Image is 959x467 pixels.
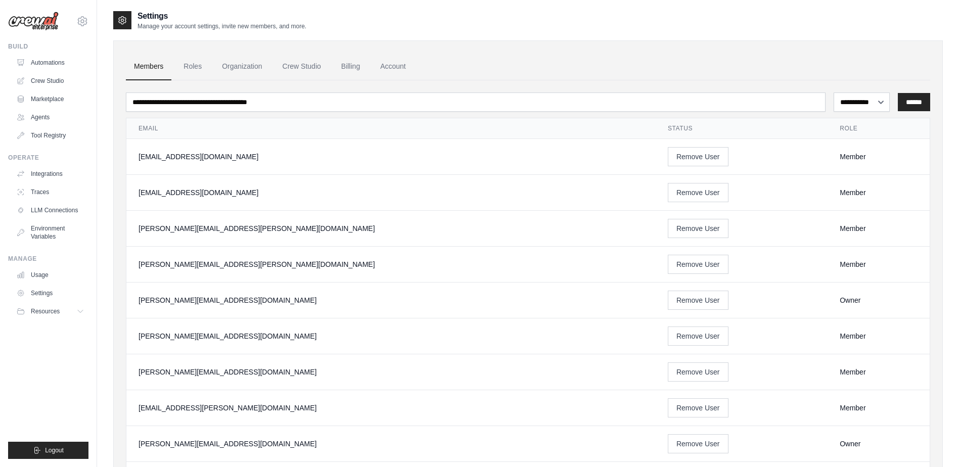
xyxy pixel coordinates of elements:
[840,188,918,198] div: Member
[139,439,644,449] div: [PERSON_NAME][EMAIL_ADDRESS][DOMAIN_NAME]
[668,326,728,346] button: Remove User
[668,255,728,274] button: Remove User
[668,398,728,417] button: Remove User
[12,202,88,218] a: LLM Connections
[372,53,414,80] a: Account
[138,10,306,22] h2: Settings
[139,403,644,413] div: [EMAIL_ADDRESS][PERSON_NAME][DOMAIN_NAME]
[840,259,918,269] div: Member
[12,55,88,71] a: Automations
[12,91,88,107] a: Marketplace
[139,223,644,233] div: [PERSON_NAME][EMAIL_ADDRESS][PERSON_NAME][DOMAIN_NAME]
[668,362,728,382] button: Remove User
[12,109,88,125] a: Agents
[668,183,728,202] button: Remove User
[8,154,88,162] div: Operate
[214,53,270,80] a: Organization
[840,439,918,449] div: Owner
[12,303,88,319] button: Resources
[139,367,644,377] div: [PERSON_NAME][EMAIL_ADDRESS][DOMAIN_NAME]
[12,267,88,283] a: Usage
[12,220,88,245] a: Environment Variables
[175,53,210,80] a: Roles
[840,331,918,341] div: Member
[12,285,88,301] a: Settings
[8,12,59,31] img: Logo
[139,152,644,162] div: [EMAIL_ADDRESS][DOMAIN_NAME]
[668,219,728,238] button: Remove User
[840,403,918,413] div: Member
[8,442,88,459] button: Logout
[275,53,329,80] a: Crew Studio
[126,118,656,139] th: Email
[12,166,88,182] a: Integrations
[668,291,728,310] button: Remove User
[8,42,88,51] div: Build
[139,295,644,305] div: [PERSON_NAME][EMAIL_ADDRESS][DOMAIN_NAME]
[12,184,88,200] a: Traces
[45,446,64,454] span: Logout
[31,307,60,315] span: Resources
[840,295,918,305] div: Owner
[828,118,930,139] th: Role
[840,367,918,377] div: Member
[12,127,88,144] a: Tool Registry
[656,118,828,139] th: Status
[840,223,918,233] div: Member
[12,73,88,89] a: Crew Studio
[8,255,88,263] div: Manage
[840,152,918,162] div: Member
[139,188,644,198] div: [EMAIL_ADDRESS][DOMAIN_NAME]
[138,22,306,30] p: Manage your account settings, invite new members, and more.
[126,53,171,80] a: Members
[333,53,368,80] a: Billing
[668,434,728,453] button: Remove User
[139,259,644,269] div: [PERSON_NAME][EMAIL_ADDRESS][PERSON_NAME][DOMAIN_NAME]
[139,331,644,341] div: [PERSON_NAME][EMAIL_ADDRESS][DOMAIN_NAME]
[668,147,728,166] button: Remove User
